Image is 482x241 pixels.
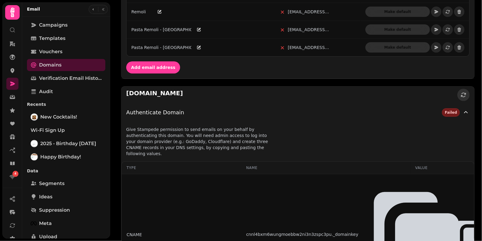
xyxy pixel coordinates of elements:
[31,127,65,134] span: Wi-Fi Sign Up
[365,7,430,17] button: Make default
[27,86,105,98] a: Audit
[131,44,207,50] span: Pasta Remoli - [GEOGRAPHIC_DATA]
[27,72,105,84] a: Verification email history
[121,103,474,122] button: Authenticate DomainFailed
[39,21,68,29] span: Campaigns
[31,154,37,160] img: Happy Birthday!
[39,220,52,227] span: Meta
[39,75,102,82] span: Verification email history
[39,48,62,55] span: Vouchers
[27,177,105,190] a: Segments
[365,24,430,35] button: Make default
[127,232,236,238] div: CNAME
[40,153,81,161] span: Happy Birthday!
[194,42,204,53] button: Edit
[27,138,105,150] a: 2025 - Birthday today2025 - Birthday [DATE]
[368,28,427,31] span: Make default
[126,89,183,101] h2: [DOMAIN_NAME]
[288,9,330,15] div: [EMAIL_ADDRESS][DOMAIN_NAME]
[40,140,96,147] span: 2025 - Birthday [DATE]
[121,122,276,161] p: Give Stampede permission to send emails on your behalf by authenticating this domain. You will ne...
[415,165,469,170] div: Value
[194,24,204,35] button: Edit
[27,111,105,123] a: New Cocktails!New Cocktails!
[368,46,427,49] span: Make default
[27,151,105,163] a: Happy Birthday!Happy Birthday!
[27,32,105,44] a: Templates
[39,207,70,214] span: Suppression
[39,180,64,187] span: Segments
[126,61,180,73] button: Add email address
[288,27,330,33] div: [EMAIL_ADDRESS][DOMAIN_NAME]
[15,172,16,176] span: 4
[288,44,330,50] div: [EMAIL_ADDRESS][DOMAIN_NAME]
[39,61,61,69] span: Domains
[39,88,53,95] span: Audit
[27,99,105,110] p: Recents
[27,59,105,71] a: Domains
[27,6,40,12] h2: Email
[39,233,57,240] span: Upload
[442,108,460,117] div: Failed
[6,171,18,183] a: 4
[39,193,52,200] span: Ideas
[27,46,105,58] a: Vouchers
[126,108,184,117] span: Authenticate Domain
[39,35,65,42] span: Templates
[27,165,105,176] p: Data
[131,65,175,70] span: Add email address
[27,19,105,31] a: Campaigns
[27,124,105,136] a: Wi-Fi Sign Up
[27,204,105,216] a: Suppression
[127,165,236,170] div: Type
[31,114,37,120] img: New Cocktails!
[365,42,430,53] button: Make default
[154,7,165,17] button: Edit
[27,191,105,203] a: Ideas
[131,9,146,15] span: Remoli
[246,165,406,170] div: Name
[31,141,37,147] img: 2025 - Birthday today
[27,217,105,230] a: Meta
[368,10,427,14] span: Make default
[40,113,77,121] span: New Cocktails!
[131,27,207,33] span: Pasta Remoli - [GEOGRAPHIC_DATA]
